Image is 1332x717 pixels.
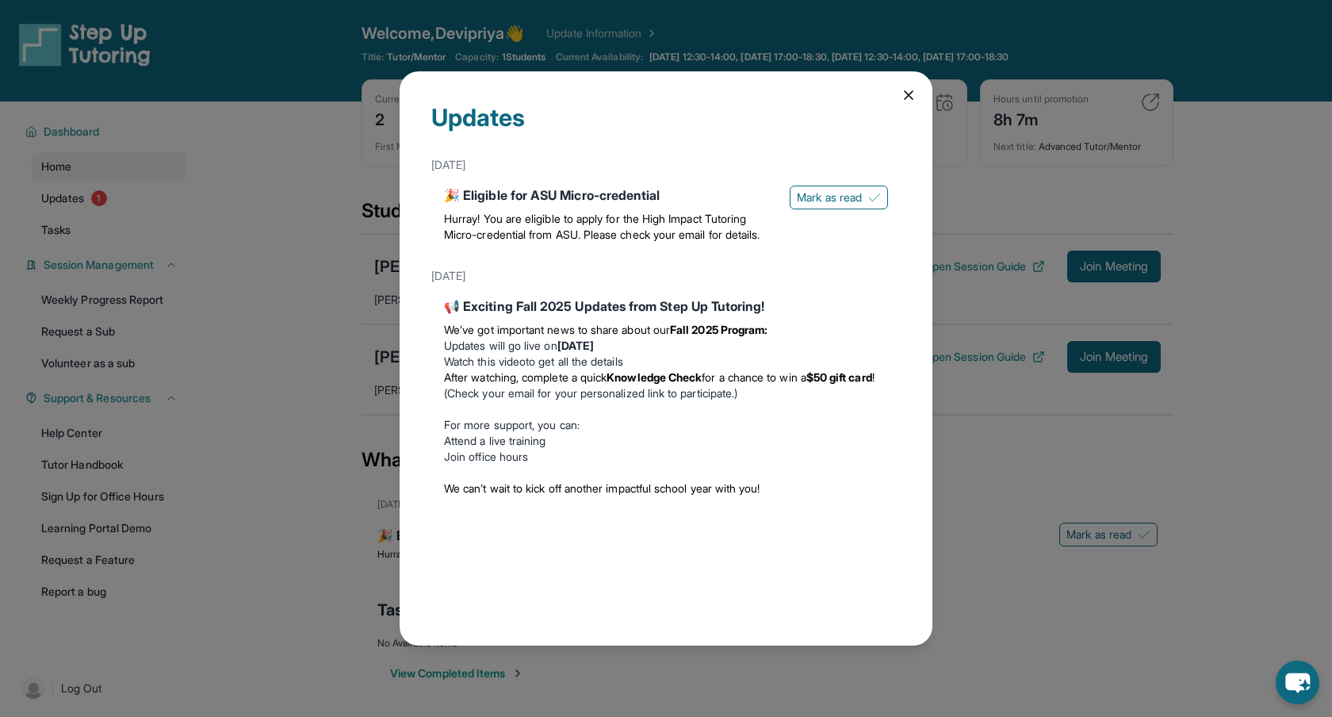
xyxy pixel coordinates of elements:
span: Hurray! You are eligible to apply for the High Impact Tutoring Micro-credential from ASU. Please ... [444,212,760,241]
p: For more support, you can: [444,417,888,433]
span: for a chance to win a [702,370,806,384]
div: [DATE] [431,151,901,179]
img: Mark as read [868,191,881,204]
strong: Fall 2025 Program: [670,323,767,336]
span: Mark as read [797,190,862,205]
button: Mark as read [790,186,888,209]
div: [DATE] [431,262,901,290]
div: 🎉 Eligible for ASU Micro-credential [444,186,777,205]
button: chat-button [1276,661,1319,704]
span: ! [872,370,875,384]
strong: [DATE] [557,339,594,352]
li: (Check your email for your personalized link to participate.) [444,370,888,401]
div: Updates [431,103,901,151]
a: Attend a live training [444,434,546,447]
a: Watch this video [444,355,526,368]
li: to get all the details [444,354,888,370]
div: 📢 Exciting Fall 2025 Updates from Step Up Tutoring! [444,297,888,316]
span: We’ve got important news to share about our [444,323,670,336]
span: We can’t wait to kick off another impactful school year with you! [444,481,760,495]
strong: Knowledge Check [607,370,702,384]
a: Join office hours [444,450,528,463]
li: Updates will go live on [444,338,888,354]
strong: $50 gift card [806,370,872,384]
span: After watching, complete a quick [444,370,607,384]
